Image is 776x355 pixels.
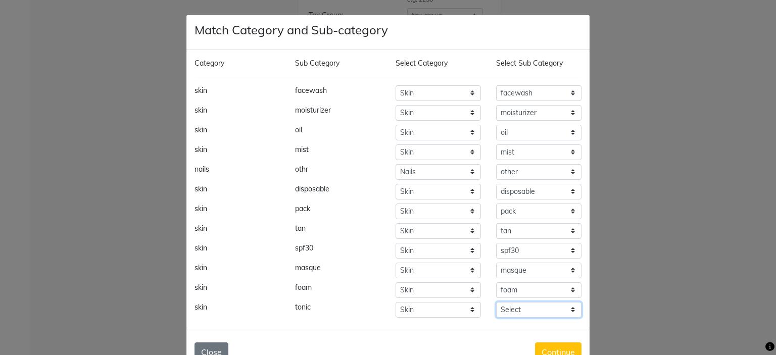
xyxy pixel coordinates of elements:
div: foam [287,282,388,298]
div: Category [187,58,287,69]
div: othr [287,164,388,180]
div: skin [187,223,287,239]
div: Select Category [388,58,489,69]
div: tan [287,223,388,239]
div: nails [187,164,287,180]
div: Select Sub Category [489,58,589,69]
div: disposable [287,184,388,199]
div: skin [187,282,287,298]
div: skin [187,144,287,160]
div: mist [287,144,388,160]
div: facewash [287,85,388,101]
div: skin [187,243,287,259]
div: skin [187,85,287,101]
h4: Match Category and Sub-category [195,23,388,37]
div: masque [287,263,388,278]
div: skin [187,184,287,199]
div: skin [187,204,287,219]
div: skin [187,125,287,140]
div: tonic [287,302,388,318]
div: Sub Category [287,58,388,69]
div: pack [287,204,388,219]
div: oil [287,125,388,140]
div: spf30 [287,243,388,259]
div: moisturizer [287,105,388,121]
div: skin [187,105,287,121]
div: skin [187,263,287,278]
div: skin [187,302,287,318]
